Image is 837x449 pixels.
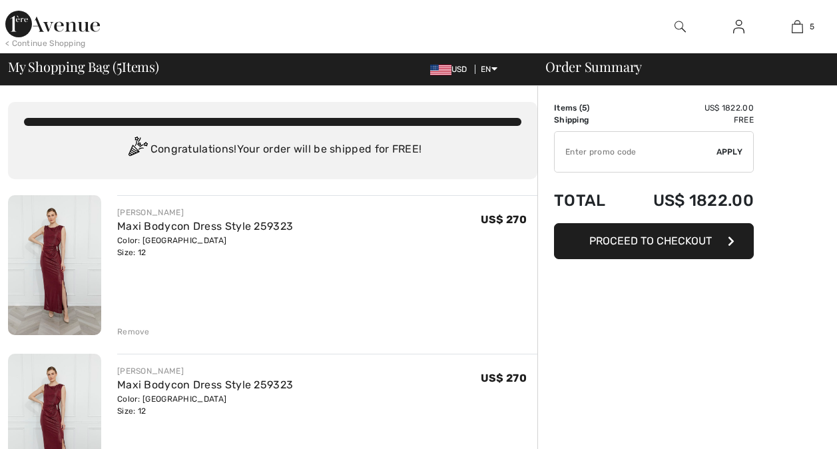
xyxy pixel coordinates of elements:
img: 1ère Avenue [5,11,100,37]
span: Proceed to Checkout [589,234,712,247]
img: My Bag [792,19,803,35]
span: 5 [117,57,122,74]
td: Total [554,178,622,223]
img: My Info [733,19,744,35]
div: Order Summary [529,60,829,73]
td: Free [622,114,754,126]
span: 5 [582,103,587,113]
td: US$ 1822.00 [622,102,754,114]
input: Promo code [555,132,716,172]
span: 5 [810,21,814,33]
img: search the website [675,19,686,35]
div: Color: [GEOGRAPHIC_DATA] Size: 12 [117,393,293,417]
img: US Dollar [430,65,451,75]
div: Remove [117,326,150,338]
a: Maxi Bodycon Dress Style 259323 [117,220,293,232]
span: My Shopping Bag ( Items) [8,60,159,73]
button: Proceed to Checkout [554,223,754,259]
a: Sign In [722,19,755,35]
img: Congratulation2.svg [124,137,150,163]
td: US$ 1822.00 [622,178,754,223]
span: US$ 270 [481,213,527,226]
span: Apply [716,146,743,158]
div: [PERSON_NAME] [117,207,293,219]
span: US$ 270 [481,372,527,384]
td: Items ( ) [554,102,622,114]
div: [PERSON_NAME] [117,365,293,377]
div: < Continue Shopping [5,37,86,49]
span: USD [430,65,473,74]
a: Maxi Bodycon Dress Style 259323 [117,378,293,391]
a: 5 [768,19,826,35]
span: EN [481,65,497,74]
div: Color: [GEOGRAPHIC_DATA] Size: 12 [117,234,293,258]
div: Congratulations! Your order will be shipped for FREE! [24,137,521,163]
img: Maxi Bodycon Dress Style 259323 [8,195,101,335]
td: Shipping [554,114,622,126]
